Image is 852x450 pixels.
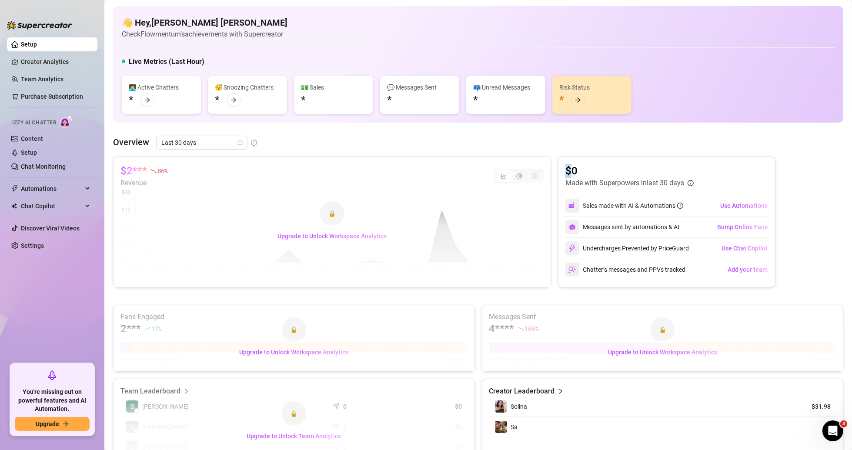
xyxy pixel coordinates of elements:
div: 📪 Unread Messages [473,83,538,92]
span: arrow-right [63,421,69,427]
span: Use Chat Copilot [722,245,768,252]
span: arrow-right [144,97,150,103]
button: Use Automations [720,199,768,213]
a: Chat Monitoring [21,163,66,170]
a: Content [21,135,43,142]
span: Bump Online Fans [717,223,768,230]
img: AI Chatter [60,115,73,128]
article: Check Flowmentum's achievements with Supercreator [122,29,287,40]
span: arrow-right [231,97,237,103]
a: Setup [21,41,37,48]
a: Discover Viral Videos [21,225,80,232]
span: right [558,386,564,397]
button: Upgrade to Unlock Workspace Analytics [271,229,394,243]
div: 👩‍💻 Active Chatters [129,83,194,92]
button: Upgradearrow-right [15,417,90,431]
a: Creator Analytics [21,55,90,69]
a: Team Analytics [21,76,63,83]
article: $1 [791,423,831,431]
img: svg%3e [568,266,576,273]
a: Setup [21,149,37,156]
div: 🔒 [650,317,675,342]
article: $31.98 [791,402,831,411]
span: Solina [511,403,528,410]
iframe: Intercom live chat [822,420,843,441]
img: svg%3e [568,202,576,210]
article: Overview [113,136,149,149]
span: Upgrade to Unlock Workspace Analytics [608,349,717,356]
div: Undercharges Prevented by PriceGuard [565,241,689,255]
div: 💵 Sales [301,83,366,92]
span: rocket [47,370,57,380]
button: Bump Online Fans [717,220,768,234]
span: arrow-right [575,97,581,103]
button: Upgrade to Unlock Team Analytics [240,429,348,443]
span: 3 [840,420,847,427]
span: Automations [21,182,83,196]
a: Purchase Subscription [21,90,90,103]
h5: Live Metrics (Last Hour) [129,57,204,67]
img: svg%3e [569,223,576,230]
span: Sa [511,423,518,430]
article: $0 [565,164,694,178]
span: Chat Copilot [21,199,83,213]
div: Chatter’s messages and PPVs tracked [565,263,685,277]
button: Upgrade to Unlock Workspace Analytics [232,345,355,359]
article: Creator Leaderboard [489,386,555,397]
button: Add your team [727,263,768,277]
span: Use Automations [720,202,768,209]
span: You're missing out on powerful features and AI Automation. [15,388,90,413]
div: Risk Status [559,83,625,92]
img: Chat Copilot [11,203,17,209]
span: info-circle [688,180,694,186]
span: Upgrade to Unlock Workspace Analytics [239,349,348,356]
span: Upgrade [36,420,59,427]
div: 😴 Snoozing Chatters [215,83,280,92]
div: Messages sent by automations & AI [565,220,679,234]
span: Upgrade to Unlock Workspace Analytics [277,233,387,240]
span: calendar [237,140,243,145]
div: 🔒 [320,201,344,226]
span: Add your team [728,266,768,273]
span: info-circle [677,203,683,209]
a: Settings [21,242,44,249]
span: Last 30 days [161,136,242,149]
span: Izzy AI Chatter [12,119,56,127]
div: Sales made with AI & Automations [583,201,683,210]
img: logo-BBDzfeDw.svg [7,21,72,30]
article: Made with Superpowers in last 30 days [565,178,684,188]
span: thunderbolt [11,185,18,192]
div: 🔒 [282,317,306,342]
button: Upgrade to Unlock Workspace Analytics [601,345,724,359]
div: 💬 Messages Sent [387,83,452,92]
h4: 👋 Hey, [PERSON_NAME] [PERSON_NAME] [122,17,287,29]
div: 🔒 [282,401,306,426]
img: Sa [495,421,507,433]
span: info-circle [251,140,257,146]
img: Solina [495,400,507,413]
button: Use Chat Copilot [721,241,768,255]
span: Upgrade to Unlock Team Analytics [247,433,341,440]
img: svg%3e [568,244,576,252]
